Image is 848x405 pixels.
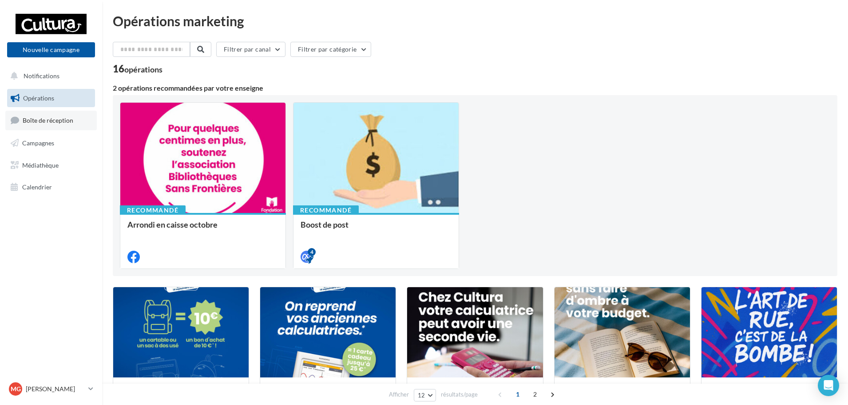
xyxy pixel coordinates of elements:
div: 16 [113,64,162,74]
span: résultats/page [441,390,478,399]
button: 12 [414,389,436,401]
a: Opérations [5,89,97,108]
div: Opérations marketing [113,14,837,28]
button: Filtrer par catégorie [290,42,371,57]
a: Campagnes [5,134,97,152]
span: 12 [418,392,425,399]
span: Calendrier [22,183,52,191]
p: [PERSON_NAME] [26,385,85,393]
a: Boîte de réception [5,111,97,130]
div: 4 [308,248,316,256]
span: Notifications [24,72,59,80]
a: Médiathèque [5,156,97,175]
span: MG [11,385,21,393]
div: Arrondi en caisse octobre [127,220,278,238]
span: Campagnes [22,139,54,147]
button: Filtrer par canal [216,42,285,57]
div: Open Intercom Messenger [818,375,839,396]
div: Recommandé [120,205,186,215]
button: Nouvelle campagne [7,42,95,57]
span: 1 [511,387,525,401]
span: Opérations [23,94,54,102]
div: 2 opérations recommandées par votre enseigne [113,84,837,92]
span: Boîte de réception [23,116,73,124]
div: Boost de post [301,220,452,238]
div: opérations [124,65,162,73]
span: 2 [528,387,542,401]
span: Afficher [389,390,409,399]
span: Médiathèque [22,161,59,168]
button: Notifications [5,67,93,85]
a: MG [PERSON_NAME] [7,381,95,397]
div: Recommandé [293,205,359,215]
a: Calendrier [5,178,97,196]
